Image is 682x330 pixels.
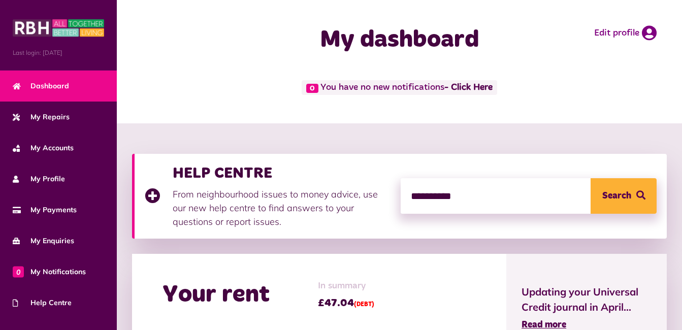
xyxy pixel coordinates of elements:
[594,25,657,41] a: Edit profile
[444,83,493,92] a: - Click Here
[318,279,374,293] span: In summary
[268,25,531,55] h1: My dashboard
[13,112,70,122] span: My Repairs
[13,267,86,277] span: My Notifications
[602,178,631,214] span: Search
[306,84,318,93] span: 0
[318,295,374,311] span: £47.04
[522,320,566,329] span: Read more
[173,164,391,182] h3: HELP CENTRE
[13,143,74,153] span: My Accounts
[591,178,657,214] button: Search
[354,302,374,308] span: (DEBT)
[13,236,74,246] span: My Enquiries
[13,205,77,215] span: My Payments
[13,174,65,184] span: My Profile
[13,48,104,57] span: Last login: [DATE]
[522,284,652,315] span: Updating your Universal Credit journal in April...
[13,266,24,277] span: 0
[173,187,391,228] p: From neighbourhood issues to money advice, use our new help centre to find answers to your questi...
[13,18,104,38] img: MyRBH
[13,81,69,91] span: Dashboard
[163,280,270,310] h2: Your rent
[13,298,72,308] span: Help Centre
[302,80,497,95] span: You have no new notifications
